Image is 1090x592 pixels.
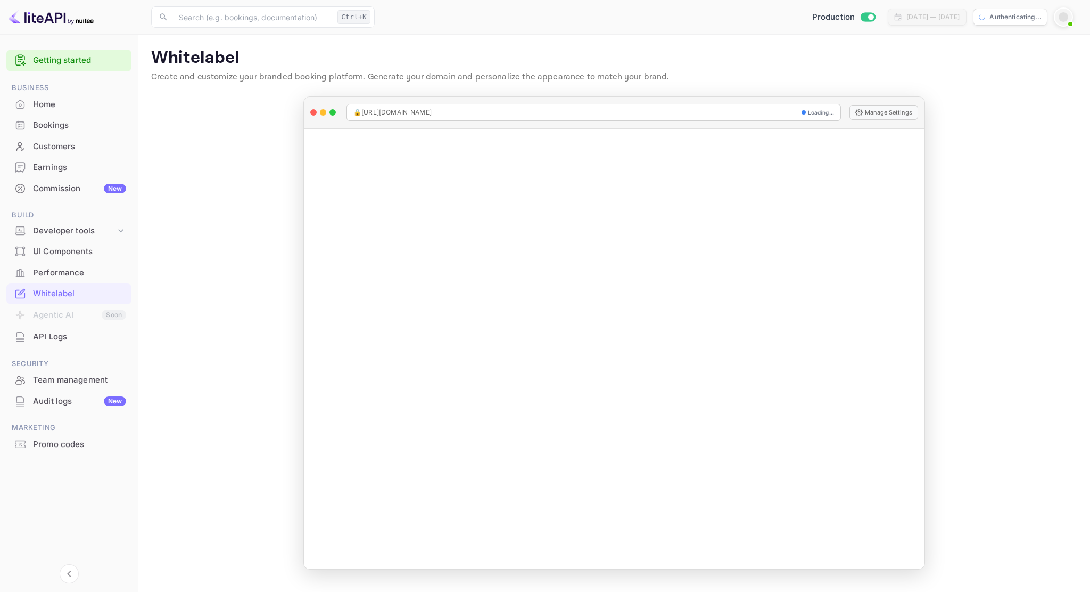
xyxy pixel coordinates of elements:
[33,439,126,451] div: Promo codes
[6,358,131,370] span: Security
[337,10,370,24] div: Ctrl+K
[33,119,126,132] div: Bookings
[6,263,131,283] div: Performance
[808,11,880,23] div: Switch to Sandbox mode
[172,6,333,28] input: Search (e.g. bookings, documentation)
[6,179,131,199] div: CommissionNew
[104,184,126,193] div: New
[60,564,79,583] button: Collapse navigation
[33,331,126,343] div: API Logs
[33,141,126,153] div: Customers
[6,94,131,114] a: Home
[6,179,131,198] a: CommissionNew
[33,54,126,67] a: Getting started
[6,391,131,411] a: Audit logsNew
[33,246,126,258] div: UI Components
[33,395,126,408] div: Audit logs
[6,391,131,412] div: Audit logsNew
[989,12,1042,22] p: Authenticating...
[33,225,115,237] div: Developer tools
[353,108,432,117] span: 🔒 [URL][DOMAIN_NAME]
[6,241,131,262] div: UI Components
[6,157,131,177] a: Earnings
[6,136,131,157] div: Customers
[906,12,960,22] div: [DATE] — [DATE]
[33,374,126,386] div: Team management
[6,209,131,221] span: Build
[151,71,1077,84] p: Create and customize your branded booking platform. Generate your domain and personalize the appe...
[6,263,131,282] a: Performance
[6,327,131,347] div: API Logs
[6,283,131,303] a: Whitelabel
[6,434,131,454] a: Promo codes
[104,396,126,406] div: New
[6,283,131,304] div: Whitelabel
[6,222,131,240] div: Developer tools
[151,47,1077,69] p: Whitelabel
[6,115,131,135] a: Bookings
[33,161,126,174] div: Earnings
[6,422,131,434] span: Marketing
[33,99,126,111] div: Home
[6,50,131,71] div: Getting started
[9,9,94,26] img: LiteAPI logo
[6,370,131,390] a: Team management
[6,327,131,346] a: API Logs
[6,82,131,94] span: Business
[6,115,131,136] div: Bookings
[33,267,126,279] div: Performance
[6,94,131,115] div: Home
[812,11,855,23] span: Production
[6,241,131,261] a: UI Components
[6,434,131,455] div: Promo codes
[6,370,131,391] div: Team management
[808,109,835,117] span: Loading...
[849,105,918,120] button: Manage Settings
[33,288,126,300] div: Whitelabel
[6,157,131,178] div: Earnings
[6,136,131,156] a: Customers
[33,183,126,195] div: Commission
